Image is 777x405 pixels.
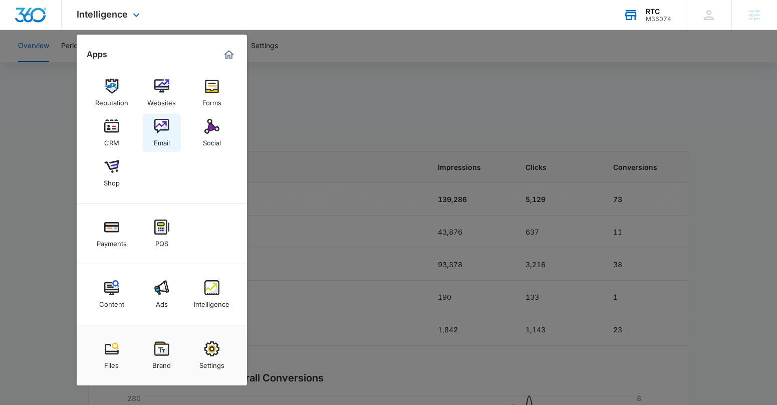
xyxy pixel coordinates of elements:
[199,356,224,369] div: Settings
[221,47,237,63] a: Marketing 360® Dashboard
[194,295,229,308] div: Intelligence
[93,114,131,152] a: CRM
[97,235,127,248] div: Payments
[99,295,124,308] div: Content
[77,9,128,20] span: Intelligence
[193,74,231,112] a: Forms
[93,336,131,374] a: Files
[95,94,128,107] div: Reputation
[93,74,131,112] a: Reputation
[93,215,131,253] a: Payments
[193,336,231,374] a: Settings
[104,356,119,369] div: Files
[104,134,119,147] div: CRM
[193,275,231,313] a: Intelligence
[143,114,181,152] a: Email
[155,235,168,248] div: POS
[143,336,181,374] a: Brand
[646,16,671,23] div: account id
[93,154,131,192] a: Shop
[143,215,181,253] a: POS
[143,74,181,112] a: Websites
[156,295,168,308] div: Ads
[104,174,120,187] div: Shop
[646,8,671,16] div: account name
[154,134,170,147] div: Email
[152,356,171,369] div: Brand
[93,275,131,313] a: Content
[143,275,181,313] a: Ads
[87,50,107,59] h2: Apps
[147,94,176,107] div: Websites
[202,94,221,107] div: Forms
[193,114,231,152] a: Social
[203,134,221,147] div: Social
